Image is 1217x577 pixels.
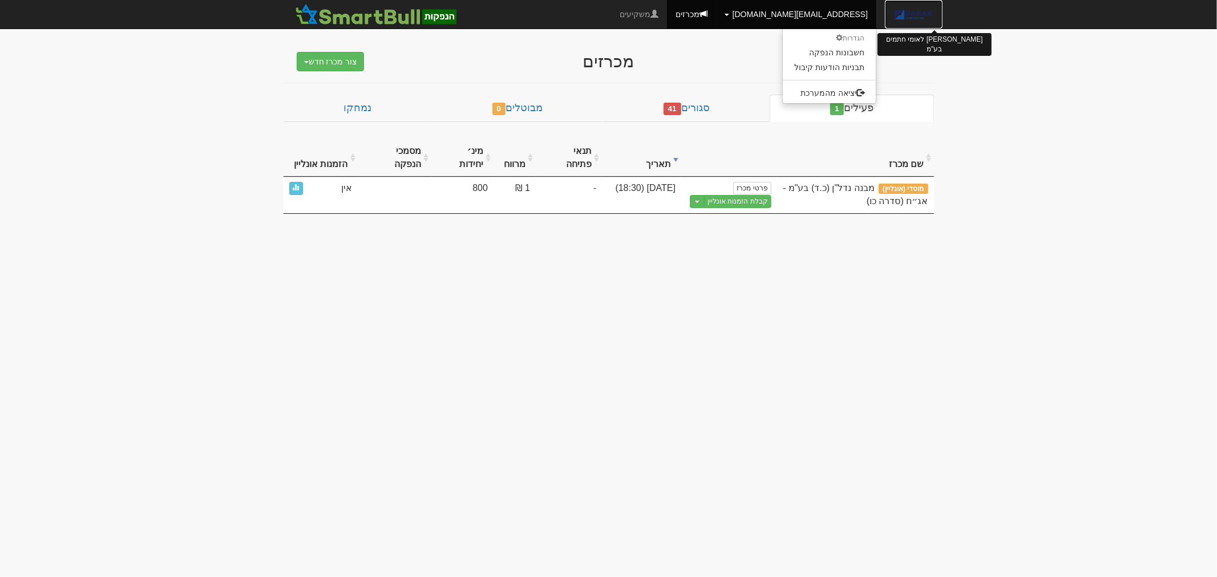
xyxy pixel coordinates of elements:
[432,95,603,122] a: מבוטלים
[733,182,771,194] a: פרטי מכרז
[783,86,876,100] a: יציאה מהמערכת
[602,177,681,213] td: [DATE] (18:30)
[431,177,494,213] td: 800
[431,139,494,177] th: מינ׳ יחידות : activate to sort column ascending
[783,45,876,60] a: חשבונות הנפקה
[358,139,431,177] th: מסמכי הנפקה : activate to sort column ascending
[704,195,771,208] a: קבלת הזמנות אונליין
[284,95,432,122] a: נמחקו
[777,139,934,177] th: שם מכרז : activate to sort column ascending
[783,32,876,45] li: הגדרות
[494,139,536,177] th: מרווח : activate to sort column ascending
[783,60,876,75] a: תבניות הודעות קיבול
[878,33,992,56] div: [PERSON_NAME] לאומי חתמים בע"מ
[602,139,681,177] th: תאריך : activate to sort column ascending
[494,177,536,213] td: 1 ₪
[284,139,358,177] th: הזמנות אונליין : activate to sort column ascending
[770,95,933,122] a: פעילים
[783,183,928,206] span: מבנה נדל"ן (כ.ד) בע"מ - אג״ח (סדרה כו)
[879,184,928,194] span: מוסדי (אונליין)
[536,139,602,177] th: תנאי פתיחה : activate to sort column ascending
[292,3,460,26] img: SmartBull Logo
[492,103,506,115] span: 0
[386,52,831,71] div: מכרזים
[830,103,844,115] span: 1
[664,103,681,115] span: 41
[536,177,602,213] td: -
[603,95,770,122] a: סגורים
[297,52,365,71] button: צור מכרז חדש
[342,182,353,195] span: אין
